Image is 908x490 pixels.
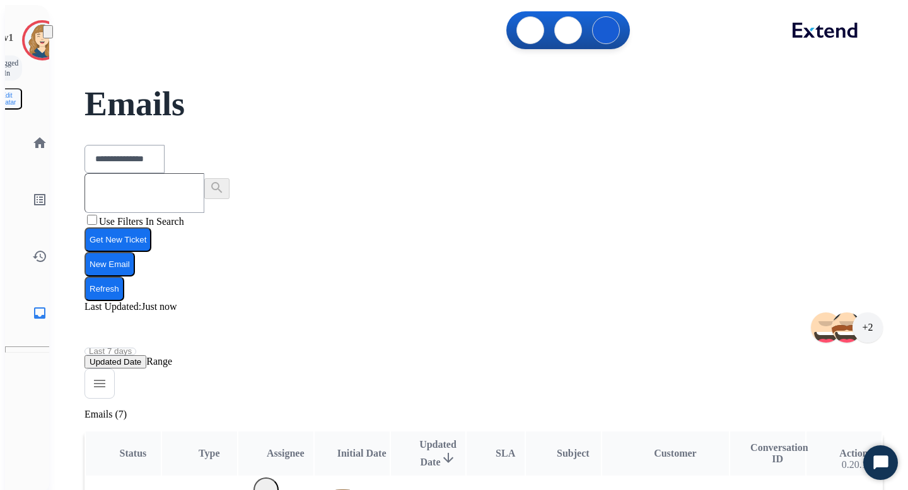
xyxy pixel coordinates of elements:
mat-icon: home [32,135,47,151]
mat-icon: history [32,249,47,264]
span: Last Updated: [84,301,141,312]
mat-icon: list_alt [32,192,47,207]
svg: Open Chat [872,454,890,472]
span: SLA [496,448,515,459]
span: Status [120,448,147,459]
span: Last 7 days [89,349,132,354]
mat-icon: menu [92,376,107,391]
button: Updated Date [84,355,146,368]
span: Customer [654,448,697,459]
span: Type [199,448,219,459]
mat-icon: inbox [32,305,47,321]
label: Use Filters In Search [99,216,184,227]
span: Subject [557,448,590,459]
div: +2 [853,312,883,343]
button: Get New Ticket [84,227,151,252]
span: Just now [141,301,177,312]
mat-icon: arrow_downward [441,450,456,465]
span: Initial Date [337,448,387,459]
p: Emails (7) [84,409,883,420]
span: Range [84,356,172,367]
img: avatar [25,23,60,58]
span: Updated Date [419,439,457,467]
span: Assignee [267,448,305,459]
button: Refresh [84,276,124,301]
button: New Email [84,252,135,276]
p: 0.20.1027RC [842,457,895,472]
th: Action [806,431,882,476]
button: Start Chat [863,445,898,480]
mat-icon: search [209,180,224,195]
h2: Emails [84,91,883,117]
button: Last 7 days [84,348,136,355]
span: Conversation ID [750,442,808,464]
